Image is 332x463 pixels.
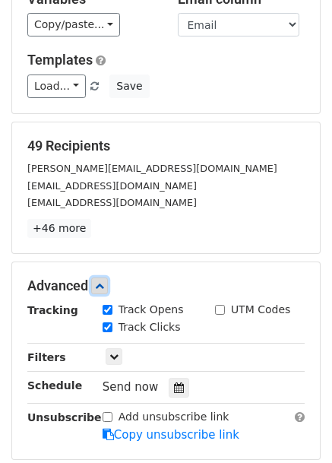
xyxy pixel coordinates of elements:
a: +46 more [27,219,91,238]
strong: Schedule [27,379,82,392]
span: Send now [103,380,159,394]
a: Copy/paste... [27,13,120,36]
strong: Unsubscribe [27,411,102,423]
a: Load... [27,75,86,98]
label: Track Opens [119,302,184,318]
button: Save [109,75,149,98]
h5: 49 Recipients [27,138,305,154]
strong: Tracking [27,304,78,316]
label: Track Clicks [119,319,181,335]
label: UTM Codes [231,302,290,318]
h5: Advanced [27,277,305,294]
iframe: Chat Widget [256,390,332,463]
a: Templates [27,52,93,68]
small: [EMAIL_ADDRESS][DOMAIN_NAME] [27,180,197,192]
small: [EMAIL_ADDRESS][DOMAIN_NAME] [27,197,197,208]
small: [PERSON_NAME][EMAIL_ADDRESS][DOMAIN_NAME] [27,163,277,174]
a: Copy unsubscribe link [103,428,239,442]
label: Add unsubscribe link [119,409,229,425]
strong: Filters [27,351,66,363]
